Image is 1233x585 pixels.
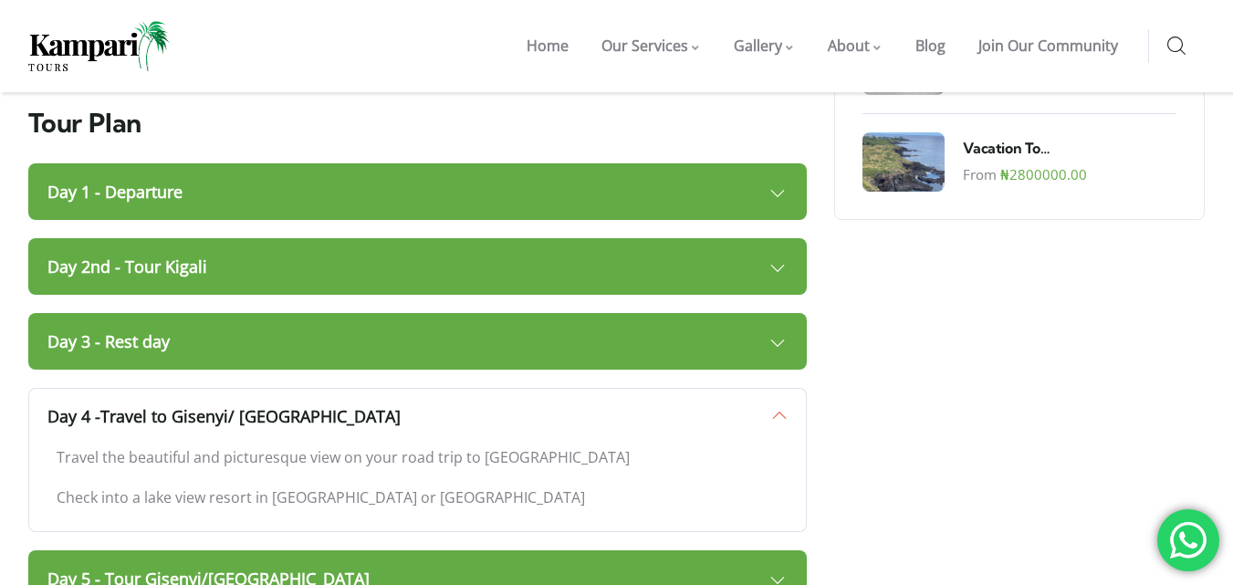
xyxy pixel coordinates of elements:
[828,36,870,56] span: About
[527,36,569,56] span: Home
[57,485,779,511] p: Check into a lake view resort in [GEOGRAPHIC_DATA] or [GEOGRAPHIC_DATA]
[28,388,808,444] a: Day 4 -Travel to Gisenyi/ [GEOGRAPHIC_DATA]
[28,238,808,295] a: Day 2nd - Tour Kigali
[57,444,779,471] p: Travel the beautiful and picturesque view on your road trip to [GEOGRAPHIC_DATA]
[28,110,808,137] h2: Tour Plan
[734,36,782,56] span: Gallery
[1157,509,1219,571] div: 'Chat
[963,138,1176,158] a: Vacation To [GEOGRAPHIC_DATA] [DATE] - [DATE]
[1000,165,1087,183] span: 2800000.00
[963,162,997,186] label: From
[915,36,946,56] span: Blog
[28,163,808,220] a: Day 1 - Departure
[601,36,688,56] span: Our Services
[28,21,170,71] img: Home
[978,36,1118,56] span: Join Our Community
[28,313,808,370] a: Day 3 - Rest day
[862,132,945,192] img: Vacation To Mauritius 2024 - 2025
[1000,165,1009,183] span: ₦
